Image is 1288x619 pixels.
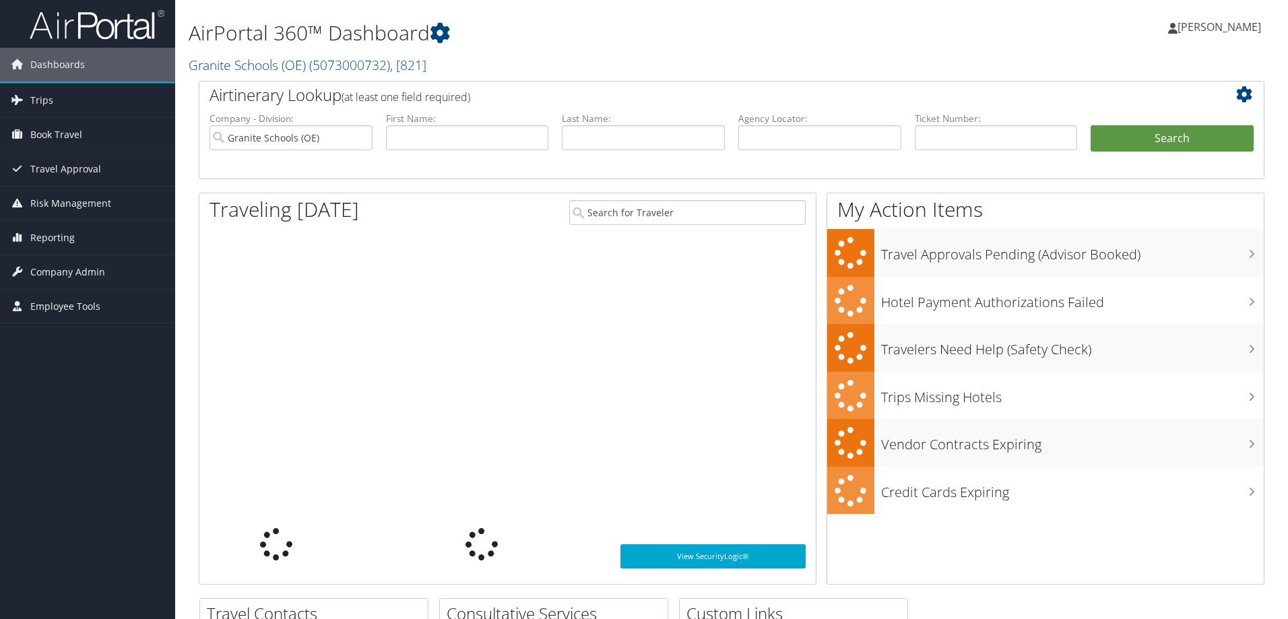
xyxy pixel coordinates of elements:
[827,324,1264,372] a: Travelers Need Help (Safety Check)
[881,428,1264,454] h3: Vendor Contracts Expiring
[30,48,85,82] span: Dashboards
[827,229,1264,277] a: Travel Approvals Pending (Advisor Booked)
[342,90,470,104] span: (at least one field required)
[827,419,1264,467] a: Vendor Contracts Expiring
[189,56,426,74] a: Granite Schools (OE)
[915,112,1078,125] label: Ticket Number:
[620,544,806,568] a: View SecurityLogic®
[390,56,426,74] span: , [ 821 ]
[210,84,1165,106] h2: Airtinerary Lookup
[881,286,1264,312] h3: Hotel Payment Authorizations Failed
[30,9,164,40] img: airportal-logo.png
[1168,7,1275,47] a: [PERSON_NAME]
[827,277,1264,325] a: Hotel Payment Authorizations Failed
[881,476,1264,502] h3: Credit Cards Expiring
[827,372,1264,420] a: Trips Missing Hotels
[30,152,101,186] span: Travel Approval
[881,333,1264,359] h3: Travelers Need Help (Safety Check)
[569,200,806,225] input: Search for Traveler
[562,112,725,125] label: Last Name:
[881,381,1264,407] h3: Trips Missing Hotels
[738,112,901,125] label: Agency Locator:
[210,195,359,224] h1: Traveling [DATE]
[1178,20,1261,34] span: [PERSON_NAME]
[30,290,100,323] span: Employee Tools
[30,187,111,220] span: Risk Management
[30,84,53,117] span: Trips
[210,112,373,125] label: Company - Division:
[189,19,913,47] h1: AirPortal 360™ Dashboard
[386,112,549,125] label: First Name:
[827,467,1264,515] a: Credit Cards Expiring
[30,221,75,255] span: Reporting
[1091,125,1254,152] button: Search
[30,255,105,289] span: Company Admin
[827,195,1264,224] h1: My Action Items
[309,56,390,74] span: ( 5073000732 )
[30,118,82,152] span: Book Travel
[881,238,1264,264] h3: Travel Approvals Pending (Advisor Booked)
